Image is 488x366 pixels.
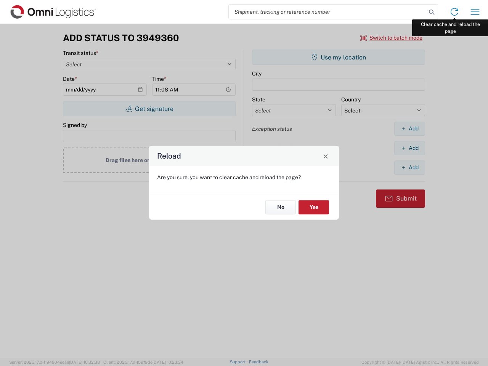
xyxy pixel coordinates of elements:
button: No [265,200,296,214]
p: Are you sure, you want to clear cache and reload the page? [157,174,331,181]
button: Yes [299,200,329,214]
input: Shipment, tracking or reference number [229,5,426,19]
h4: Reload [157,151,181,162]
button: Close [320,151,331,161]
